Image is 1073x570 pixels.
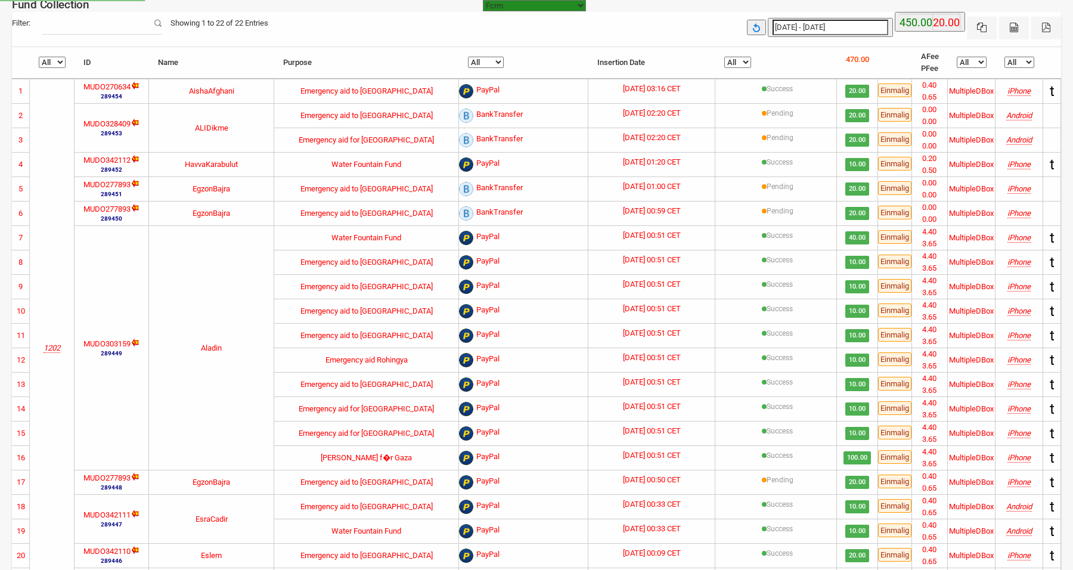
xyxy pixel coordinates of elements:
[1007,282,1031,291] i: Mozilla/5.0 (iPhone; CPU iPhone OS 18_6 like Mac OS X) AppleWebKit/605.1.15 (KHTML, like Gecko) V...
[12,152,30,176] td: 4
[1050,156,1055,173] span: t
[83,118,131,130] label: MUDO328409
[767,83,793,94] label: Success
[767,157,793,168] label: Success
[12,421,30,445] td: 15
[1050,352,1055,368] span: t
[912,324,947,336] li: 4.40
[912,544,947,556] li: 0.40
[949,305,994,317] div: MultipleDBox
[767,352,793,363] label: Success
[767,401,793,412] label: Success
[912,336,947,348] li: 3.65
[1007,355,1031,364] i: Mozilla/5.0 (iPhone; CPU iPhone OS 18_6 like Mac OS X) AppleWebKit/605.1.15 (KHTML, like Gecko) V...
[83,338,131,350] label: MUDO303159
[83,546,131,557] label: MUDO342110
[274,396,459,421] td: Emergency aid for [GEOGRAPHIC_DATA]
[845,549,869,562] span: 20.00
[912,531,947,543] li: 0.65
[1050,376,1055,393] span: t
[476,304,500,318] span: PayPal
[274,470,459,494] td: Emergency aid to [GEOGRAPHIC_DATA]
[767,108,793,119] label: Pending
[12,396,30,421] td: 14
[878,230,911,244] span: Einmalig
[12,176,30,201] td: 5
[878,523,911,537] span: Einmalig
[274,299,459,323] td: Emergency aid to [GEOGRAPHIC_DATA]
[845,354,869,367] span: 10.00
[878,475,911,488] span: Einmalig
[912,311,947,323] li: 3.65
[1050,327,1055,344] span: t
[845,109,869,122] span: 20.00
[912,409,947,421] li: 3.65
[845,402,869,416] span: 10.00
[845,378,869,391] span: 10.00
[912,385,947,396] li: 3.65
[131,472,139,481] img: new-dl.gif
[1007,160,1031,169] i: Mozilla/5.0 (iPhone; CPU iPhone OS 18_6_2 like Mac OS X) AppleWebKit/605.1.15 (KHTML, like Gecko)...
[274,348,459,372] td: Emergency aid Rohingya
[878,83,911,97] span: Einmalig
[767,377,793,388] label: Success
[912,275,947,287] li: 4.40
[623,352,681,364] label: [DATE] 00:51 CET
[912,507,947,519] li: 0.65
[476,549,500,563] span: PayPal
[274,519,459,543] td: Water Fountain Fund
[1050,547,1055,564] span: t
[912,116,947,128] li: 0.00
[912,446,947,458] li: 4.40
[476,231,500,245] span: PayPal
[476,157,500,172] span: PayPal
[1050,498,1055,515] span: t
[767,303,793,314] label: Success
[845,500,869,513] span: 10.00
[949,427,994,439] div: MultipleDBox
[1050,450,1055,466] span: t
[274,543,459,568] td: Emergency aid to [GEOGRAPHIC_DATA]
[131,118,139,127] img: new-dl.gif
[476,182,523,196] span: BankTransfer
[623,450,681,461] label: [DATE] 00:51 CET
[149,470,274,494] td: EgzonBajra
[12,470,30,494] td: 17
[131,81,139,90] img: new-dl.gif
[912,519,947,531] li: 0.40
[1007,331,1031,340] i: Mozilla/5.0 (iPhone; CPU iPhone OS 18_6 like Mac OS X) AppleWebKit/605.1.15 (KHTML, like Gecko) V...
[921,51,939,63] li: AFee
[878,328,911,342] span: Einmalig
[476,524,500,538] span: PayPal
[1007,478,1031,487] i: Mozilla/5.0 (iPhone; CPU iPhone OS 18_5 like Mac OS X) AppleWebKit/605.1.15 (KHTML, like Gecko) M...
[274,372,459,396] td: Emergency aid to [GEOGRAPHIC_DATA]
[274,79,459,103] td: Emergency aid to [GEOGRAPHIC_DATA]
[83,203,131,215] label: MUDO277893
[1007,258,1031,267] i: Mozilla/5.0 (iPhone; CPU iPhone OS 18_6 like Mac OS X) AppleWebKit/605.1.15 (KHTML, like Gecko) V...
[999,17,1029,39] button: CSV
[878,132,911,146] span: Einmalig
[83,349,139,358] small: 289449
[767,523,793,534] label: Success
[274,103,459,128] td: Emergency aid to [GEOGRAPHIC_DATA]
[476,329,500,343] span: PayPal
[12,128,30,152] td: 3
[878,108,911,122] span: Einmalig
[1050,303,1055,320] span: t
[623,181,681,193] label: [DATE] 01:00 CET
[83,190,139,199] small: 289451
[12,201,30,225] td: 6
[149,201,274,225] td: EgzonBajra
[912,189,947,201] li: 0.00
[949,525,994,537] div: MultipleDBox
[623,230,681,241] label: [DATE] 00:51 CET
[274,274,459,299] td: Emergency aid to [GEOGRAPHIC_DATA]
[949,110,994,122] div: MultipleDBox
[274,323,459,348] td: Emergency aid to [GEOGRAPHIC_DATA]
[949,403,994,415] div: MultipleDBox
[44,343,60,352] i: Musaid e.V.
[767,328,793,339] label: Success
[12,372,30,396] td: 13
[767,132,793,143] label: Pending
[149,543,274,568] td: Eslem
